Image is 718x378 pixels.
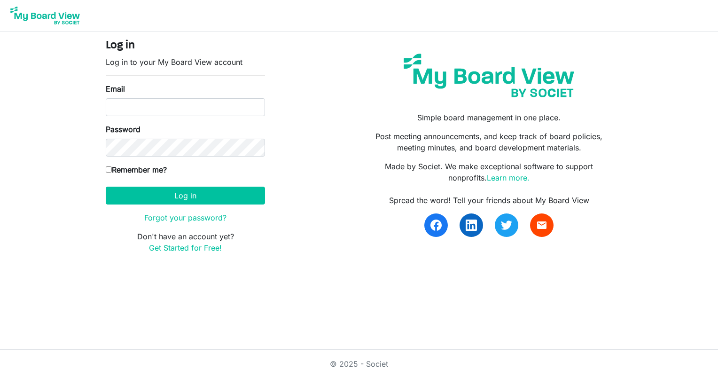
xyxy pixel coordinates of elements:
label: Password [106,124,140,135]
a: Forgot your password? [144,213,226,222]
img: twitter.svg [501,220,512,231]
p: Log in to your My Board View account [106,56,265,68]
span: email [536,220,547,231]
img: my-board-view-societ.svg [397,47,581,104]
p: Don't have an account yet? [106,231,265,253]
label: Remember me? [106,164,167,175]
div: Spread the word! Tell your friends about My Board View [366,195,612,206]
input: Remember me? [106,166,112,173]
p: Made by Societ. We make exceptional software to support nonprofits. [366,161,612,183]
p: Simple board management in one place. [366,112,612,123]
label: Email [106,83,125,94]
a: email [530,213,554,237]
a: Get Started for Free! [149,243,222,252]
a: © 2025 - Societ [330,359,388,369]
button: Log in [106,187,265,205]
h4: Log in [106,39,265,53]
img: My Board View Logo [8,4,83,27]
p: Post meeting announcements, and keep track of board policies, meeting minutes, and board developm... [366,131,612,153]
a: Learn more. [487,173,530,182]
img: linkedin.svg [466,220,477,231]
img: facebook.svg [430,220,442,231]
